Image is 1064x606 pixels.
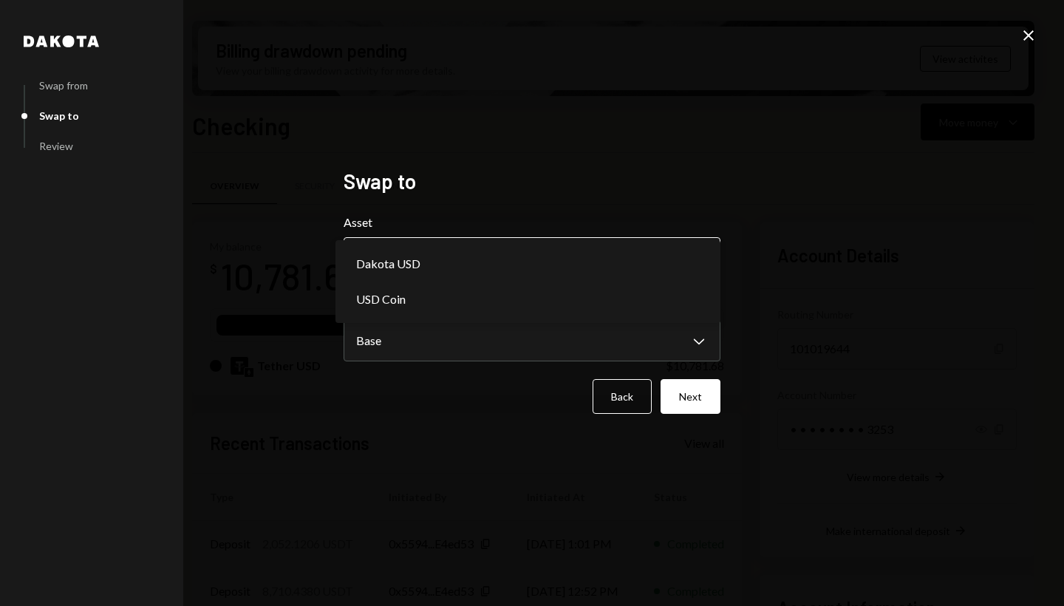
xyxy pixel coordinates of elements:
[344,320,720,361] button: Network
[356,255,420,273] span: Dakota USD
[344,214,720,231] label: Asset
[39,109,79,122] div: Swap to
[356,290,406,308] span: USD Coin
[344,167,720,196] h2: Swap to
[661,379,720,414] button: Next
[344,237,720,279] button: Asset
[39,79,88,92] div: Swap from
[593,379,652,414] button: Back
[39,140,73,152] div: Review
